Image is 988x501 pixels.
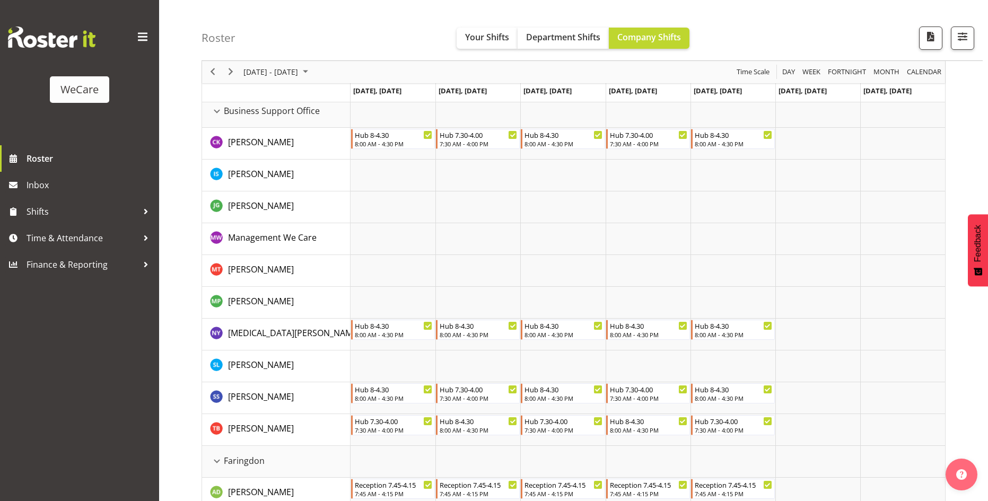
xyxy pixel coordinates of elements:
[202,350,351,382] td: Sarah Lamont resource
[779,86,827,95] span: [DATE], [DATE]
[524,479,602,490] div: Reception 7.45-4.15
[436,479,520,499] div: Aleea Devenport"s event - Reception 7.45-4.15 Begin From Tuesday, October 14, 2025 at 7:45:00 AM ...
[610,489,687,498] div: 7:45 AM - 4:15 PM
[951,27,974,50] button: Filter Shifts
[228,358,294,371] a: [PERSON_NAME]
[202,319,351,350] td: Nikita Yates resource
[440,416,517,426] div: Hub 8-4.30
[355,394,432,402] div: 8:00 AM - 4:30 PM
[440,479,517,490] div: Reception 7.45-4.15
[610,129,687,140] div: Hub 7.30-4.00
[610,426,687,434] div: 8:00 AM - 4:30 PM
[695,384,772,394] div: Hub 8-4.30
[610,320,687,331] div: Hub 8-4.30
[465,31,509,43] span: Your Shifts
[610,139,687,148] div: 7:30 AM - 4:00 PM
[524,384,602,394] div: Hub 8-4.30
[351,415,435,435] div: Tyla Boyd"s event - Hub 7.30-4.00 Begin From Monday, October 13, 2025 at 7:30:00 AM GMT+13:00 End...
[355,489,432,498] div: 7:45 AM - 4:15 PM
[355,129,432,140] div: Hub 8-4.30
[27,257,138,273] span: Finance & Reporting
[202,96,351,128] td: Business Support Office resource
[610,384,687,394] div: Hub 7.30-4.00
[242,66,299,79] span: [DATE] - [DATE]
[228,486,294,498] a: [PERSON_NAME]
[228,390,294,403] a: [PERSON_NAME]
[973,225,983,262] span: Feedback
[606,415,690,435] div: Tyla Boyd"s event - Hub 8-4.30 Begin From Thursday, October 16, 2025 at 8:00:00 AM GMT+13:00 Ends...
[521,415,605,435] div: Tyla Boyd"s event - Hub 7.30-4.00 Begin From Wednesday, October 15, 2025 at 7:30:00 AM GMT+13:00 ...
[440,489,517,498] div: 7:45 AM - 4:15 PM
[228,168,294,180] a: [PERSON_NAME]
[355,320,432,331] div: Hub 8-4.30
[440,330,517,339] div: 8:00 AM - 4:30 PM
[735,66,772,79] button: Time Scale
[695,129,772,140] div: Hub 8-4.30
[228,327,360,339] a: [MEDICAL_DATA][PERSON_NAME]
[228,422,294,435] a: [PERSON_NAME]
[353,86,401,95] span: [DATE], [DATE]
[606,320,690,340] div: Nikita Yates"s event - Hub 8-4.30 Begin From Thursday, October 16, 2025 at 8:00:00 AM GMT+13:00 E...
[351,129,435,149] div: Chloe Kim"s event - Hub 8-4.30 Begin From Monday, October 13, 2025 at 8:00:00 AM GMT+13:00 Ends A...
[27,204,138,219] span: Shifts
[202,287,351,319] td: Millie Pumphrey resource
[524,416,602,426] div: Hub 7.30-4.00
[202,160,351,191] td: Isabel Simcox resource
[736,66,771,79] span: Time Scale
[355,384,432,394] div: Hub 8-4.30
[355,416,432,426] div: Hub 7.30-4.00
[228,423,294,434] span: [PERSON_NAME]
[606,129,690,149] div: Chloe Kim"s event - Hub 7.30-4.00 Begin From Thursday, October 16, 2025 at 7:30:00 AM GMT+13:00 E...
[691,415,775,435] div: Tyla Boyd"s event - Hub 7.30-4.00 Begin From Friday, October 17, 2025 at 7:30:00 AM GMT+13:00 End...
[228,136,294,148] a: [PERSON_NAME]
[919,27,942,50] button: Download a PDF of the roster according to the set date range.
[691,479,775,499] div: Aleea Devenport"s event - Reception 7.45-4.15 Begin From Friday, October 17, 2025 at 7:45:00 AM G...
[524,139,602,148] div: 8:00 AM - 4:30 PM
[204,61,222,83] div: previous period
[781,66,796,79] span: Day
[695,139,772,148] div: 8:00 AM - 4:30 PM
[956,469,967,480] img: help-xxl-2.png
[202,414,351,446] td: Tyla Boyd resource
[694,86,742,95] span: [DATE], [DATE]
[695,320,772,331] div: Hub 8-4.30
[691,320,775,340] div: Nikita Yates"s event - Hub 8-4.30 Begin From Friday, October 17, 2025 at 8:00:00 AM GMT+13:00 End...
[224,66,238,79] button: Next
[695,489,772,498] div: 7:45 AM - 4:15 PM
[781,66,797,79] button: Timeline Day
[606,383,690,403] div: Savita Savita"s event - Hub 7.30-4.00 Begin From Thursday, October 16, 2025 at 7:30:00 AM GMT+13:...
[691,383,775,403] div: Savita Savita"s event - Hub 8-4.30 Begin From Friday, October 17, 2025 at 8:00:00 AM GMT+13:00 En...
[440,384,517,394] div: Hub 7.30-4.00
[202,32,235,44] h4: Roster
[351,320,435,340] div: Nikita Yates"s event - Hub 8-4.30 Begin From Monday, October 13, 2025 at 8:00:00 AM GMT+13:00 End...
[906,66,942,79] span: calendar
[202,223,351,255] td: Management We Care resource
[60,82,99,98] div: WeCare
[521,129,605,149] div: Chloe Kim"s event - Hub 8-4.30 Begin From Wednesday, October 15, 2025 at 8:00:00 AM GMT+13:00 End...
[202,255,351,287] td: Michelle Thomas resource
[524,426,602,434] div: 7:30 AM - 4:00 PM
[518,28,609,49] button: Department Shifts
[27,230,138,246] span: Time & Attendance
[695,416,772,426] div: Hub 7.30-4.00
[202,446,351,478] td: Faringdon resource
[524,489,602,498] div: 7:45 AM - 4:15 PM
[695,479,772,490] div: Reception 7.45-4.15
[872,66,900,79] span: Month
[695,394,772,402] div: 8:00 AM - 4:30 PM
[691,129,775,149] div: Chloe Kim"s event - Hub 8-4.30 Begin From Friday, October 17, 2025 at 8:00:00 AM GMT+13:00 Ends A...
[27,151,154,166] span: Roster
[228,199,294,212] a: [PERSON_NAME]
[695,330,772,339] div: 8:00 AM - 4:30 PM
[524,129,602,140] div: Hub 8-4.30
[202,128,351,160] td: Chloe Kim resource
[872,66,902,79] button: Timeline Month
[228,231,317,244] a: Management We Care
[202,191,351,223] td: Janine Grundler resource
[355,479,432,490] div: Reception 7.45-4.15
[228,295,294,307] span: [PERSON_NAME]
[355,139,432,148] div: 8:00 AM - 4:30 PM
